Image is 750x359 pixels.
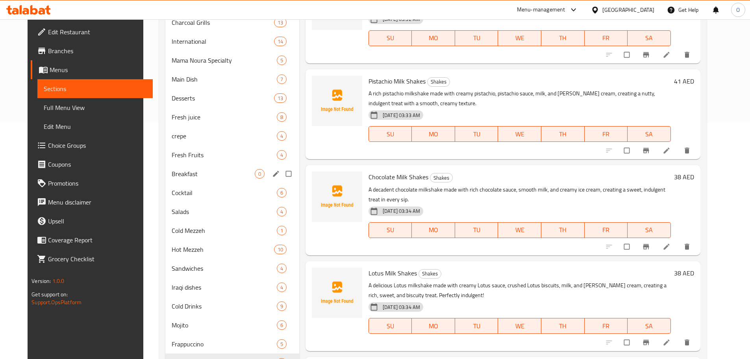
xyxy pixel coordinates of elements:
a: Coverage Report [31,231,153,249]
span: Pistachio Milk Shakes [369,75,426,87]
img: Pistachio Milk Shakes [312,76,362,126]
span: WE [501,320,538,332]
a: Edit menu item [663,147,672,154]
button: FR [585,126,628,142]
span: MO [415,320,452,332]
div: [GEOGRAPHIC_DATA] [602,6,654,14]
span: [DATE] 03:34 AM [380,207,423,215]
span: WE [501,128,538,140]
span: WE [501,32,538,44]
div: Main Dish7 [165,70,299,89]
span: Breakfast [172,169,254,179]
span: FR [588,32,625,44]
div: Salads4 [165,202,299,221]
button: Branch-specific-item [637,142,656,159]
p: A rich pistachio milkshake made with creamy pistachio, pistachio sauce, milk, and [PERSON_NAME] c... [369,89,671,108]
span: Coverage Report [48,235,146,245]
span: Menus [50,65,146,74]
button: MO [412,30,455,46]
span: MO [415,32,452,44]
div: crepe [172,131,276,141]
span: 4 [277,208,286,216]
button: SA [628,318,671,334]
span: Mama Noura Specialty [172,56,276,65]
a: Coupons [31,155,153,174]
div: International14 [165,32,299,51]
a: Choice Groups [31,136,153,155]
button: Branch-specific-item [637,334,656,351]
span: SA [631,32,668,44]
div: items [277,188,287,197]
span: Frappuccino [172,339,276,349]
button: TH [541,318,585,334]
div: Cold Drinks9 [165,297,299,316]
div: items [277,207,287,216]
a: Promotions [31,174,153,193]
span: Grocery Checklist [48,254,146,264]
span: MO [415,128,452,140]
span: Coupons [48,160,146,169]
button: SU [369,222,412,238]
div: Fresh juice8 [165,108,299,126]
div: items [277,283,287,292]
button: TU [455,30,498,46]
span: Branches [48,46,146,56]
span: 4 [277,265,286,272]
span: Chocolate Milk Shakes [369,171,428,183]
a: Full Menu View [37,98,153,117]
button: Branch-specific-item [637,46,656,63]
a: Edit Restaurant [31,22,153,41]
span: 5 [277,340,286,348]
span: TU [458,128,495,140]
button: delete [678,238,697,255]
div: Iraqi dishes4 [165,278,299,297]
span: 4 [277,132,286,140]
span: TH [544,128,581,140]
span: TH [544,224,581,236]
div: items [274,245,287,254]
h6: 38 AED [674,268,694,279]
button: SU [369,126,412,142]
button: MO [412,222,455,238]
span: 9 [277,303,286,310]
div: items [274,93,287,103]
span: Cold Drinks [172,301,276,311]
span: Lotus Milk Shakes [369,267,417,279]
button: SU [369,30,412,46]
span: SU [372,224,409,236]
img: Chocolate Milk Shakes [312,171,362,222]
span: TH [544,320,581,332]
span: Full Menu View [44,103,146,112]
button: FR [585,318,628,334]
span: O [736,6,740,14]
span: 4 [277,151,286,159]
span: Charcoal Grills [172,18,274,27]
div: Mojito [172,320,276,330]
button: delete [678,334,697,351]
button: MO [412,318,455,334]
span: Choice Groups [48,141,146,150]
span: FR [588,128,625,140]
span: 14 [274,38,286,45]
div: items [277,264,287,273]
div: items [277,150,287,160]
span: SU [372,32,409,44]
button: Branch-specific-item [637,238,656,255]
span: 6 [277,322,286,329]
span: 7 [277,76,286,83]
div: Shakes [427,77,450,87]
span: SU [372,128,409,140]
span: Select to update [619,143,636,158]
h6: 41 AED [674,76,694,87]
button: WE [498,222,541,238]
button: WE [498,30,541,46]
div: Cold Mezzeh1 [165,221,299,240]
span: Menu disclaimer [48,197,146,207]
div: Menu-management [517,5,565,15]
div: items [255,169,265,179]
span: FR [588,320,625,332]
